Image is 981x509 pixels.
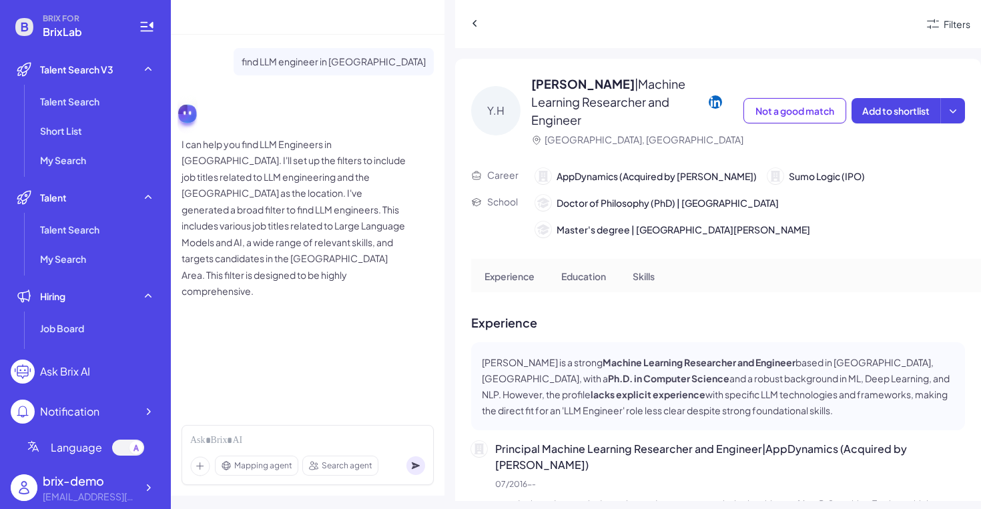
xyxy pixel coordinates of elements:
[495,441,965,473] p: Principal Machine Learning Researcher and Engineer | AppDynamics (Acquired by [PERSON_NAME])
[487,195,518,209] p: School
[471,86,521,135] div: Y.H
[633,270,655,284] p: Skills
[755,105,834,117] span: Not a good match
[487,168,519,182] p: Career
[531,76,635,91] span: [PERSON_NAME]
[944,17,970,31] div: Filters
[40,364,90,380] div: Ask Brix AI
[11,474,37,501] img: user_logo.png
[531,76,685,127] span: | Machine Learning Researcher and Engineer
[557,169,757,183] span: AppDynamics (Acquired by [PERSON_NAME])
[482,354,954,418] p: [PERSON_NAME] is a strong based in [GEOGRAPHIC_DATA], [GEOGRAPHIC_DATA], with a and a robust back...
[40,290,65,303] span: Hiring
[852,98,940,123] button: Add to shortlist
[603,356,795,368] strong: Machine Learning Researcher and Engineer
[43,13,123,24] span: BRIX FOR
[322,460,372,472] span: Search agent
[40,124,82,137] span: Short List
[471,314,965,332] p: Experience
[40,404,99,420] div: Notification
[43,490,136,504] div: brix-demo@brix.com
[40,191,67,204] span: Talent
[182,136,408,300] p: I can help you find LLM Engineers in [GEOGRAPHIC_DATA]. I'll set up the filters to include job ti...
[484,270,535,284] p: Experience
[234,460,292,472] span: Mapping agent
[40,63,113,76] span: Talent Search V3
[545,133,743,147] p: [GEOGRAPHIC_DATA], [GEOGRAPHIC_DATA]
[43,472,136,490] div: brix-demo
[40,223,99,236] span: Talent Search
[43,24,123,40] span: BrixLab
[789,169,865,183] span: Sumo Logic (IPO)
[51,440,102,456] span: Language
[557,196,779,210] span: Doctor of Philosophy (PhD) | [GEOGRAPHIC_DATA]
[40,95,99,108] span: Talent Search
[40,322,84,335] span: Job Board
[862,105,930,117] span: Add to shortlist
[40,252,86,266] span: My Search
[242,53,426,70] p: find LLM engineer in [GEOGRAPHIC_DATA]
[743,98,846,123] button: Not a good match
[591,388,705,400] strong: lacks explicit experience
[495,478,965,490] p: 07/2016 - -
[608,372,729,384] strong: Ph.D. in Computer Science
[40,153,86,167] span: My Search
[561,270,606,284] p: Education
[557,223,810,237] span: Master's degree | [GEOGRAPHIC_DATA][PERSON_NAME]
